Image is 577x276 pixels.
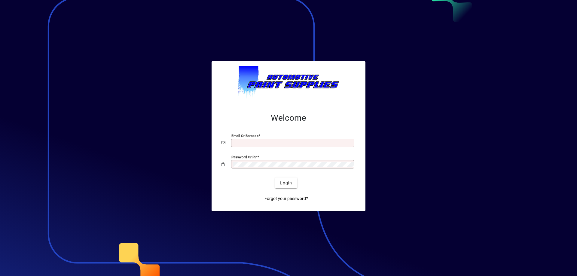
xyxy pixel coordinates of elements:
[275,177,297,188] button: Login
[231,155,257,159] mat-label: Password or Pin
[264,196,308,202] span: Forgot your password?
[262,193,310,204] a: Forgot your password?
[280,180,292,186] span: Login
[221,113,356,123] h2: Welcome
[231,134,258,138] mat-label: Email or Barcode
